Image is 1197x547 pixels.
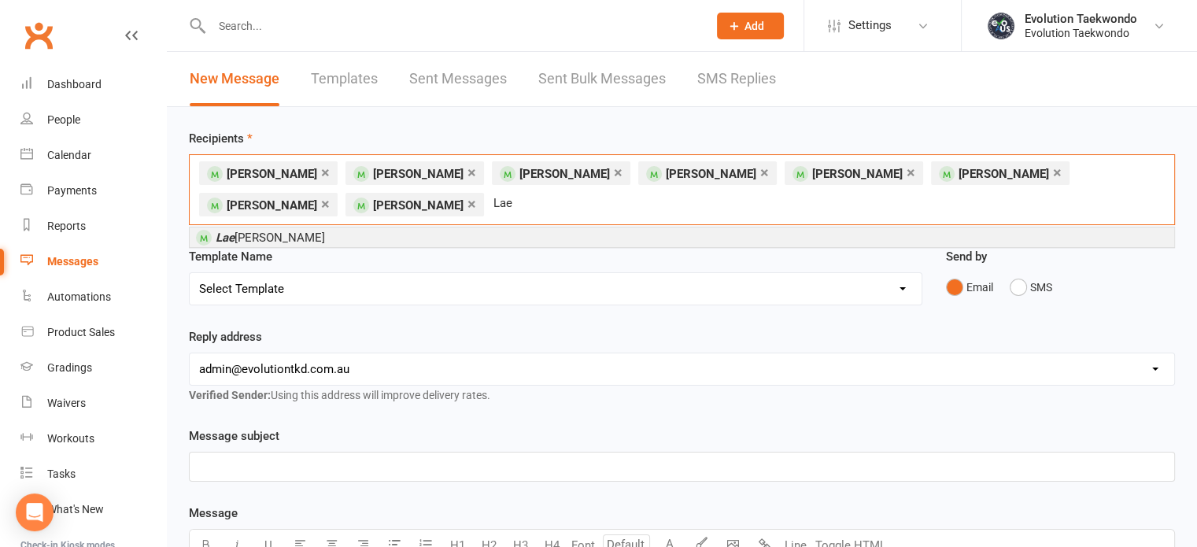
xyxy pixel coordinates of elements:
a: × [467,160,476,185]
a: Workouts [20,421,166,456]
a: Reports [20,209,166,244]
a: × [1053,160,1062,185]
div: Reports [47,220,86,232]
a: New Message [190,52,279,106]
input: Search Prospects, Members and Reports [492,193,545,213]
span: [PERSON_NAME] [227,198,317,213]
a: Dashboard [20,67,166,102]
a: × [467,191,476,216]
label: Template Name [189,247,272,266]
a: Tasks [20,456,166,492]
input: Search... [207,15,696,37]
a: × [321,191,330,216]
div: Waivers [47,397,86,409]
span: [PERSON_NAME] [227,167,317,181]
a: People [20,102,166,138]
button: Email [946,272,993,302]
a: Sent Messages [409,52,507,106]
div: Evolution Taekwondo [1025,26,1137,40]
a: Gradings [20,350,166,386]
div: Payments [47,184,97,197]
a: What's New [20,492,166,527]
div: People [47,113,80,126]
a: × [760,160,769,185]
span: [PERSON_NAME] [959,167,1049,181]
div: Messages [47,255,98,268]
span: Settings [848,8,892,43]
a: SMS Replies [697,52,776,106]
span: [PERSON_NAME] [373,198,464,213]
a: × [614,160,623,185]
div: Dashboard [47,78,102,91]
div: What's New [47,503,104,516]
label: Reply address [189,327,262,346]
a: Clubworx [19,16,58,55]
span: [PERSON_NAME] [666,167,756,181]
label: Recipients [189,129,253,148]
a: × [907,160,915,185]
button: SMS [1010,272,1052,302]
a: Waivers [20,386,166,421]
div: Workouts [47,432,94,445]
span: [PERSON_NAME] [373,167,464,181]
a: Automations [20,279,166,315]
a: × [321,160,330,185]
div: Tasks [47,468,76,480]
div: Gradings [47,361,92,374]
a: Calendar [20,138,166,173]
span: [PERSON_NAME] [216,231,325,245]
a: Product Sales [20,315,166,350]
div: Open Intercom Messenger [16,493,54,531]
button: Add [717,13,784,39]
label: Message subject [189,427,279,445]
a: Sent Bulk Messages [538,52,666,106]
div: Automations [47,290,111,303]
div: Product Sales [47,326,115,338]
span: Using this address will improve delivery rates. [189,389,490,401]
label: Send by [946,247,987,266]
label: Message [189,504,238,523]
em: Lae [216,231,235,245]
img: thumb_image1716958358.png [985,10,1017,42]
span: [PERSON_NAME] [812,167,903,181]
a: Templates [311,52,378,106]
div: Evolution Taekwondo [1025,12,1137,26]
a: Messages [20,244,166,279]
a: Payments [20,173,166,209]
span: Add [744,20,764,32]
strong: Verified Sender: [189,389,271,401]
span: [PERSON_NAME] [519,167,610,181]
div: Calendar [47,149,91,161]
